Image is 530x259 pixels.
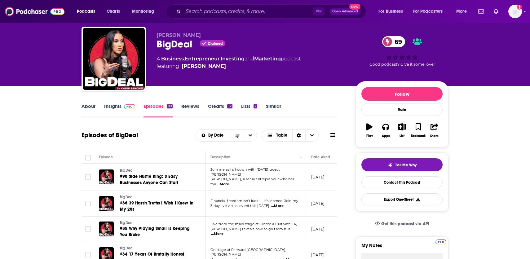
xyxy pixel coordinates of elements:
span: Financial freedom isn’t luck — it’s learned. Join my [210,199,298,203]
span: Table [276,133,287,138]
span: , [220,56,221,62]
a: Lists2 [241,103,257,117]
img: Podchaser Pro [124,104,135,109]
button: open menu [409,7,452,16]
a: InsightsPodchaser Pro [104,103,135,117]
div: 69Good podcast? Give it some love! [356,32,448,71]
button: Bookmark [410,119,426,142]
a: BigDeal [120,195,194,200]
a: #86 39 Harsh Truths I Wish I Knew In My 20s [120,200,194,213]
button: Export One-Sheet [361,193,443,205]
button: Follow [361,87,443,101]
a: #90 Side Hustle King: 3 Easy Businesses Anyone Can Start [120,173,194,186]
span: Live from the main stage at Create & Cultivate LA, [210,222,297,226]
div: 12 [227,104,232,108]
div: 89 [167,104,173,108]
a: Entrepreneur [185,56,220,62]
button: Open AdvancedNew [329,8,361,15]
span: #85 Why Playing Small Is Keeping You Broke [120,226,190,237]
span: and [245,56,254,62]
h2: Choose List sort [196,129,257,142]
a: Pro website [435,239,446,244]
span: More [456,7,467,16]
img: User Profile [508,5,522,18]
span: BigDeal [120,246,134,250]
button: Show profile menu [508,5,522,18]
a: Episodes89 [144,103,173,117]
button: open menu [374,7,411,16]
span: Good podcast? Give it some love! [369,62,435,67]
a: Charts [103,7,124,16]
span: Podcasts [77,7,95,16]
span: On stage at Forward [GEOGRAPHIC_DATA], [PERSON_NAME] [210,248,286,257]
p: [DATE] [311,226,325,232]
span: Open Advanced [332,10,358,13]
span: Logged in as inkhouseNYC [508,5,522,18]
span: Monitoring [132,7,154,16]
a: Business [161,56,184,62]
a: Codie Sanchez [182,63,226,70]
button: open menu [73,7,103,16]
label: My Notes [361,242,443,253]
input: Search podcasts, credits, & more... [183,7,313,16]
div: 2 [254,104,257,108]
span: 69 [388,36,405,47]
img: tell me why sparkle [388,163,393,168]
span: featuring [157,63,301,70]
a: #85 Why Playing Small Is Keeping You Broke [120,226,194,238]
svg: Add a profile image [517,5,522,10]
button: Apps [378,119,394,142]
button: Choose View [262,129,319,142]
div: Share [430,134,439,138]
span: #86 39 Harsh Truths I Wish I Knew In My 20s [120,200,193,212]
span: Toggle select row [85,174,91,180]
span: [PERSON_NAME] [157,32,201,38]
span: ...More [271,204,284,209]
span: Charts [107,7,120,16]
a: Contact This Podcast [361,176,443,188]
button: open menu [452,7,475,16]
div: Sort Direction [292,129,305,141]
a: Show notifications dropdown [476,6,486,17]
span: [PERSON_NAME], a serial entrepreneur who has fou [210,177,294,186]
a: BigDeal [120,246,194,251]
div: Rate [361,103,443,116]
button: open menu [128,7,162,16]
a: BigDeal [120,220,194,226]
a: Show notifications dropdown [491,6,501,17]
span: Tell Me Why [395,163,417,168]
span: #90 Side Hustle King: 3 Easy Businesses Anyone Can Start [120,174,179,185]
button: open menu [196,133,231,138]
div: Search podcasts, credits, & more... [172,4,372,19]
p: [DATE] [311,174,325,180]
button: Column Actions [297,154,305,161]
button: Play [361,119,378,142]
h1: Episodes of BigDeal [82,131,138,139]
span: BigDeal [120,168,134,173]
p: [DATE] [311,252,325,257]
img: BigDeal [83,28,145,90]
span: For Podcasters [413,7,443,16]
div: List [400,134,404,138]
img: Podchaser Pro [435,239,446,244]
div: Episode [99,153,113,161]
span: BigDeal [120,221,134,225]
span: Join me as I sit down with [DATE] guest, [PERSON_NAME] [210,167,280,177]
span: By Date [208,133,226,138]
span: New [349,4,360,10]
span: Get this podcast via API [381,221,429,226]
img: Podchaser - Follow, Share and Rate Podcasts [5,6,64,17]
a: About [82,103,95,117]
p: [DATE] [311,201,325,206]
a: 69 [382,36,405,47]
div: Date Aired [311,153,330,161]
a: Reviews [181,103,199,117]
a: BigDeal [120,168,194,173]
span: Toggle select row [85,201,91,206]
span: ...More [211,231,223,236]
div: Description [210,153,230,161]
button: tell me why sparkleTell Me Why [361,158,443,171]
span: Toggle select row [85,252,91,257]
